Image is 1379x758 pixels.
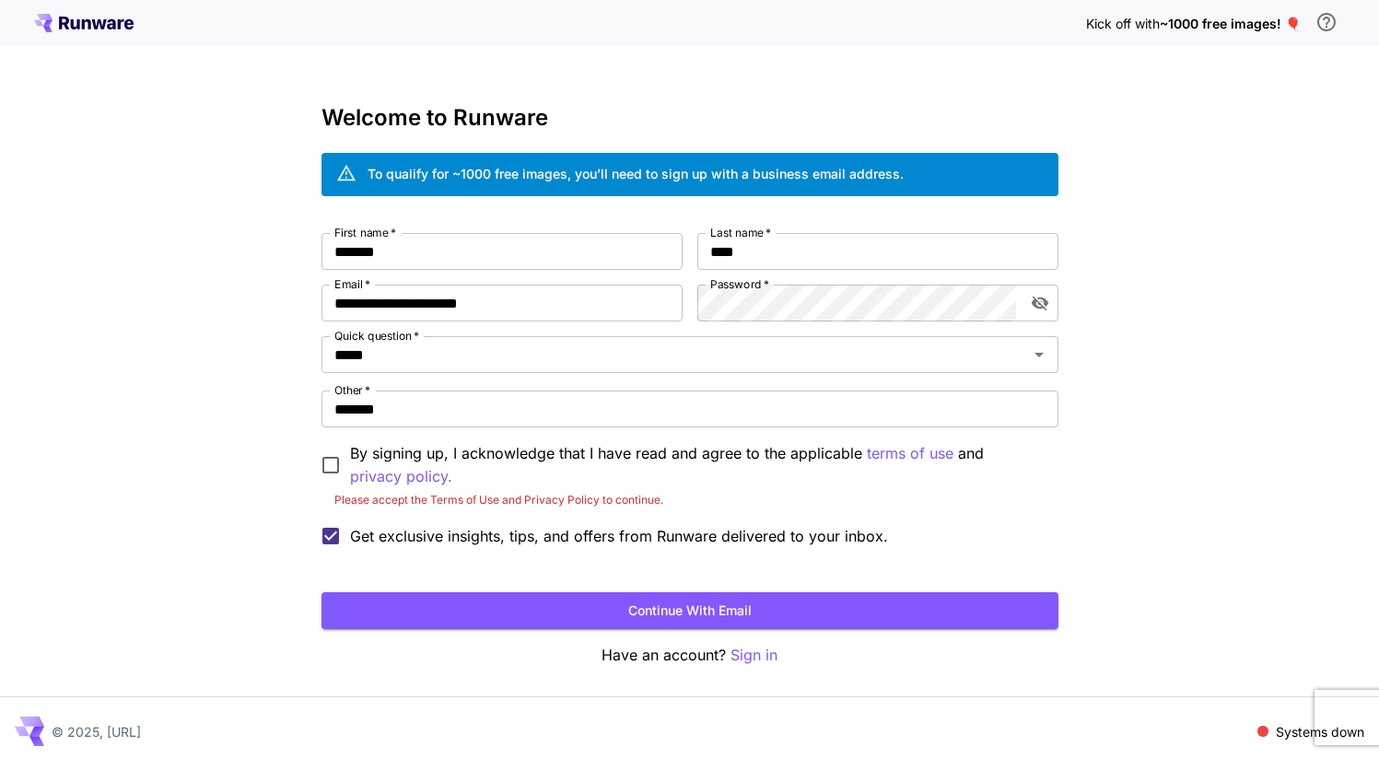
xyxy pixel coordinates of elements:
[710,225,771,240] label: Last name
[321,105,1058,131] h3: Welcome to Runware
[321,592,1058,630] button: Continue with email
[368,164,904,183] div: To qualify for ~1000 free images, you’ll need to sign up with a business email address.
[1308,4,1345,41] button: In order to qualify for free credit, you need to sign up with a business email address and click ...
[710,276,769,292] label: Password
[350,465,452,488] button: By signing up, I acknowledge that I have read and agree to the applicable terms of use and
[334,225,396,240] label: First name
[321,644,1058,667] p: Have an account?
[350,465,452,488] p: privacy policy.
[350,525,888,547] span: Get exclusive insights, tips, and offers from Runware delivered to your inbox.
[1026,342,1052,367] button: Open
[334,328,419,344] label: Quick question
[52,722,141,741] p: © 2025, [URL]
[334,382,370,398] label: Other
[334,276,370,292] label: Email
[867,442,953,465] p: terms of use
[350,442,1044,488] p: By signing up, I acknowledge that I have read and agree to the applicable and
[334,491,1046,509] p: Please accept the Terms of Use and Privacy Policy to continue.
[1023,286,1057,320] button: toggle password visibility
[1160,16,1301,31] span: ~1000 free images! 🎈
[1086,16,1160,31] span: Kick off with
[730,644,777,667] button: Sign in
[867,442,953,465] button: By signing up, I acknowledge that I have read and agree to the applicable and privacy policy.
[1276,722,1364,741] p: Systems down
